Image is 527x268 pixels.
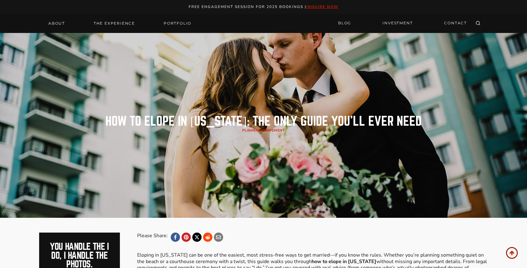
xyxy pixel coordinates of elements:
a: About [45,19,69,28]
a: CONTACT [440,18,471,29]
a: Pinterest [182,233,191,242]
strong: how to elope in [US_STATE] [312,258,376,265]
a: THE EXPERIENCE [90,19,139,28]
a: Portfolio [160,19,195,28]
a: Facebook [171,233,180,242]
nav: Secondary Navigation [334,18,471,29]
a: BLOG [334,18,355,29]
span: / [242,128,284,133]
img: Logo of Roy Serafin Photo Co., featuring stylized text in white on a light background, representi... [241,16,286,30]
a: Scroll to top [506,247,518,259]
a: Elopement [262,128,285,133]
p: Free engagement session for 2025 Bookings | [7,4,521,10]
button: View Search Form [474,19,482,28]
a: Reddit [203,233,212,242]
a: INVESTMENT [379,18,416,29]
a: inquire now [306,4,338,9]
a: X [192,233,202,242]
a: planning [242,128,261,133]
a: Email [214,233,223,242]
div: Please Share: [137,233,168,242]
h1: How to Elope in [US_STATE]: The Only Guide You’ll Ever Need [105,115,422,128]
nav: Primary Navigation [45,19,195,28]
